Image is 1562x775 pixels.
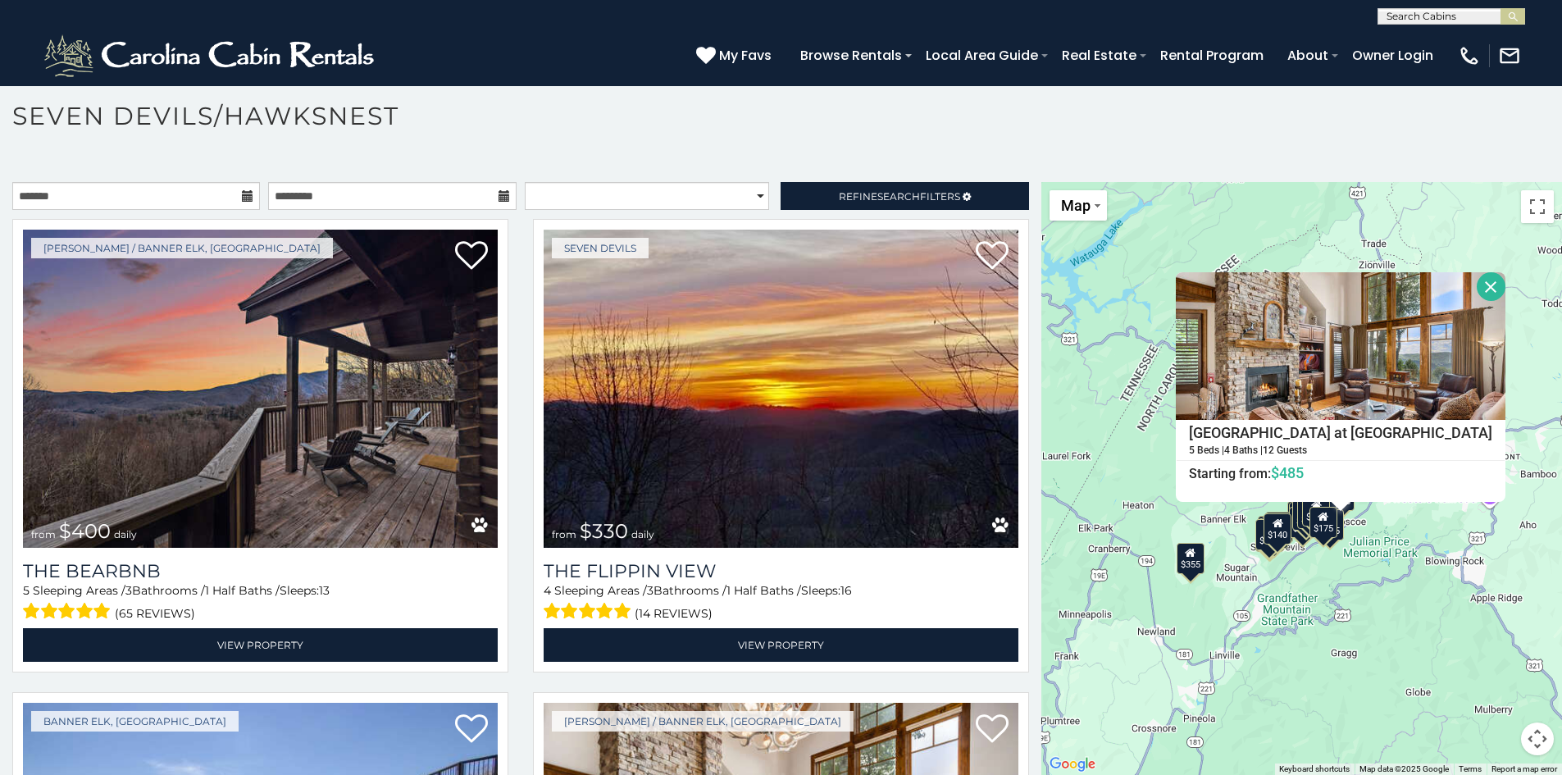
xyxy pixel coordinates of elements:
[1176,272,1505,420] img: Ridge Haven Lodge at Echota
[726,583,801,598] span: 1 Half Baths /
[976,713,1009,747] a: Add to favorites
[839,190,960,203] span: Refine Filters
[1289,506,1317,537] div: $240
[631,528,654,540] span: daily
[840,583,852,598] span: 16
[1224,444,1263,455] h5: 4 Baths |
[1297,498,1325,529] div: $180
[552,711,854,732] a: [PERSON_NAME] / Banner Elk, [GEOGRAPHIC_DATA]
[1279,41,1337,70] a: About
[41,31,381,80] img: White-1-2.png
[544,628,1018,662] a: View Property
[544,560,1018,582] a: The Flippin View
[1271,463,1304,481] span: $485
[1498,44,1521,67] img: mail-regular-white.png
[23,628,498,662] a: View Property
[544,230,1018,548] img: The Flippin View
[1256,519,1284,550] div: $270
[1459,764,1482,773] a: Terms
[1061,197,1091,214] span: Map
[1177,464,1505,481] h6: Starting from:
[1316,508,1344,540] div: $195
[1054,41,1145,70] a: Real Estate
[23,230,498,548] img: The Bearbnb
[696,45,776,66] a: My Favs
[792,41,910,70] a: Browse Rentals
[1303,495,1331,527] div: $155
[1177,421,1505,445] h4: [GEOGRAPHIC_DATA] at [GEOGRAPHIC_DATA]
[115,603,195,624] span: (65 reviews)
[1491,764,1557,773] a: Report a map error
[319,583,330,598] span: 13
[580,519,628,543] span: $330
[1309,506,1337,537] div: $175
[205,583,280,598] span: 1 Half Baths /
[781,182,1028,210] a: RefineSearchFilters
[552,238,649,258] a: Seven Devils
[455,713,488,747] a: Add to favorites
[1292,499,1320,531] div: $215
[1045,754,1100,775] a: Open this area in Google Maps (opens a new window)
[31,238,333,258] a: [PERSON_NAME] / Banner Elk, [GEOGRAPHIC_DATA]
[1521,190,1554,223] button: Toggle fullscreen view
[1264,513,1292,544] div: $140
[877,190,920,203] span: Search
[23,230,498,548] a: The Bearbnb from $400 daily
[1189,444,1224,455] h5: 5 Beds |
[635,603,713,624] span: (14 reviews)
[23,583,30,598] span: 5
[1152,41,1272,70] a: Rental Program
[31,528,56,540] span: from
[1256,519,1284,550] div: $140
[647,583,653,598] span: 3
[125,583,132,598] span: 3
[719,45,772,66] span: My Favs
[23,560,498,582] a: The Bearbnb
[1265,511,1293,542] div: $305
[1045,754,1100,775] img: Google
[59,519,111,543] span: $400
[544,583,551,598] span: 4
[1521,723,1554,755] button: Map camera controls
[1458,44,1481,67] img: phone-regular-white.png
[976,239,1009,274] a: Add to favorites
[1177,542,1205,573] div: $355
[544,582,1018,624] div: Sleeping Areas / Bathrooms / Sleeps:
[544,230,1018,548] a: The Flippin View from $330 daily
[455,239,488,274] a: Add to favorites
[114,528,137,540] span: daily
[23,582,498,624] div: Sleeping Areas / Bathrooms / Sleeps:
[552,528,576,540] span: from
[1050,190,1107,221] button: Change map style
[1359,764,1449,773] span: Map data ©2025 Google
[1279,764,1350,775] button: Keyboard shortcuts
[1344,41,1441,70] a: Owner Login
[1176,420,1505,482] a: [GEOGRAPHIC_DATA] at [GEOGRAPHIC_DATA] 5 Beds | 4 Baths | 12 Guests Starting from:$485
[918,41,1046,70] a: Local Area Guide
[1263,444,1307,455] h5: 12 Guests
[31,711,239,732] a: Banner Elk, [GEOGRAPHIC_DATA]
[1257,521,1285,552] div: $375
[1477,272,1505,301] button: Close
